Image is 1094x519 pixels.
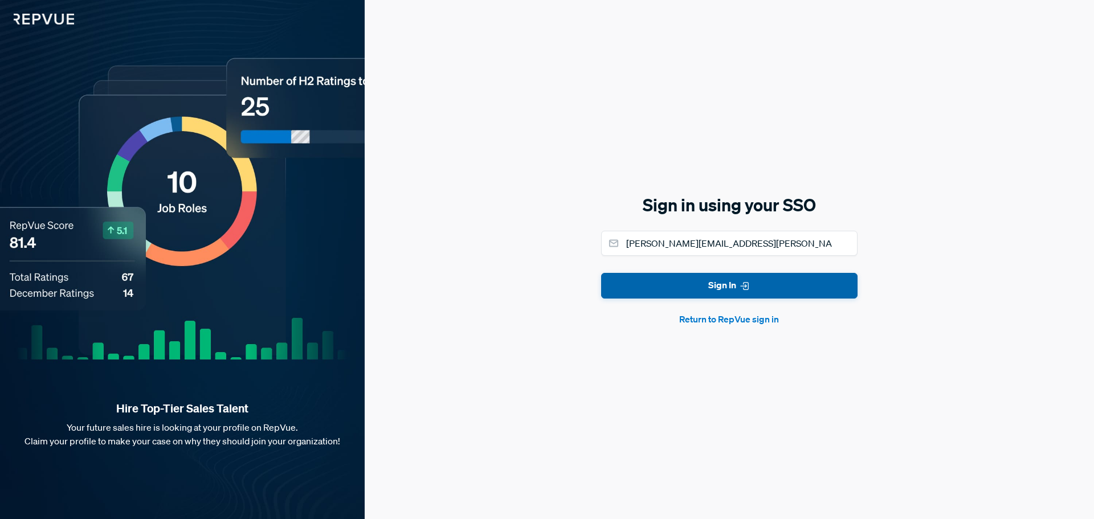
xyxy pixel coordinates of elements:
strong: Hire Top-Tier Sales Talent [18,401,346,416]
p: Your future sales hire is looking at your profile on RepVue. Claim your profile to make your case... [18,420,346,448]
h5: Sign in using your SSO [601,193,858,217]
button: Sign In [601,273,858,299]
button: Return to RepVue sign in [601,312,858,326]
input: Email address [601,231,858,256]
